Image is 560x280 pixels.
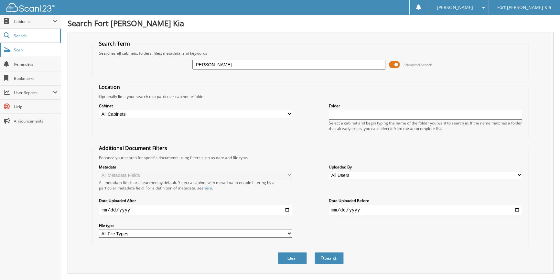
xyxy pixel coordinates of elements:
label: Folder [329,103,522,109]
span: User Reports [14,90,53,95]
label: Uploaded By [329,164,522,170]
div: Select a cabinet and begin typing the name of the folder you want to search in. If the name match... [329,120,522,131]
span: Search [14,33,57,38]
button: Search [315,252,344,264]
label: Metadata [99,164,292,170]
div: Optionally limit your search to a particular cabinet or folder [96,94,525,99]
label: File type [99,223,292,228]
img: scan123-logo-white.svg [6,3,55,12]
label: Cabinet [99,103,292,109]
label: Date Uploaded After [99,198,292,203]
span: Reminders [14,61,58,67]
span: Cabinets [14,19,53,24]
input: end [329,205,522,215]
input: start [99,205,292,215]
span: Scan [14,47,58,53]
span: Fort [PERSON_NAME] Kia [497,5,551,9]
h1: Search Fort [PERSON_NAME] Kia [68,18,554,28]
span: Announcements [14,118,58,124]
button: Clear [278,252,307,264]
span: Advanced Search [403,62,432,67]
div: Enhance your search for specific documents using filters such as date and file type. [96,155,525,160]
legend: Search Term [96,40,133,47]
legend: Location [96,83,123,91]
span: [PERSON_NAME] [437,5,473,9]
a: here [204,185,212,191]
label: Date Uploaded Before [329,198,522,203]
span: Bookmarks [14,76,58,81]
legend: Additional Document Filters [96,145,170,152]
iframe: Chat Widget [528,249,560,280]
div: All metadata fields are searched by default. Select a cabinet with metadata to enable filtering b... [99,180,292,191]
div: Searches all cabinets, folders, files, metadata, and keywords [96,50,525,56]
span: Help [14,104,58,110]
